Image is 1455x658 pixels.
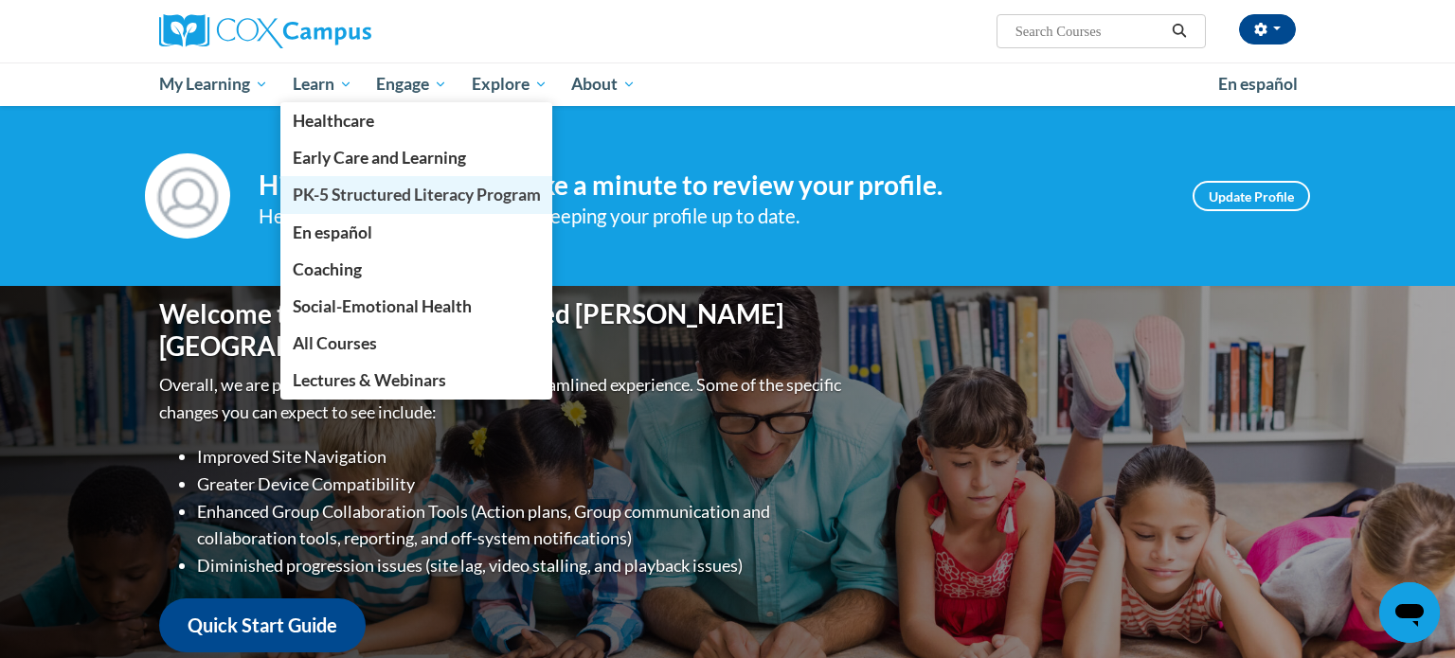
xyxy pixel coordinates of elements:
a: Coaching [280,251,553,288]
span: En español [293,222,372,242]
img: Cox Campus [159,14,371,48]
a: Early Care and Learning [280,139,553,176]
button: Account Settings [1239,14,1296,44]
span: Healthcare [293,111,374,131]
a: Cox Campus [159,14,519,48]
a: About [560,62,649,106]
img: Profile Image [145,153,230,239]
span: Explore [472,73,548,96]
a: PK-5 Structured Literacy Program [280,176,553,213]
div: Help improve your experience by keeping your profile up to date. [259,201,1164,232]
li: Improved Site Navigation [197,443,846,471]
a: Healthcare [280,102,553,139]
span: Engage [376,73,447,96]
span: My Learning [159,73,268,96]
li: Greater Device Compatibility [197,471,846,498]
a: Engage [364,62,459,106]
a: En español [280,214,553,251]
li: Diminished progression issues (site lag, video stalling, and playback issues) [197,552,846,579]
a: Quick Start Guide [159,598,366,652]
span: All Courses [293,333,377,353]
a: Lectures & Webinars [280,362,553,399]
li: Enhanced Group Collaboration Tools (Action plans, Group communication and collaboration tools, re... [197,498,846,553]
h1: Welcome to the new and improved [PERSON_NAME][GEOGRAPHIC_DATA] [159,298,846,362]
span: Early Care and Learning [293,148,466,168]
span: PK-5 Structured Literacy Program [293,185,541,205]
a: My Learning [147,62,280,106]
a: Update Profile [1193,181,1310,211]
div: Main menu [131,62,1324,106]
iframe: Button to launch messaging window [1379,582,1440,643]
a: Explore [459,62,560,106]
p: Overall, we are proud to provide you with a more streamlined experience. Some of the specific cha... [159,371,846,426]
span: About [571,73,636,96]
span: Social-Emotional Health [293,296,472,316]
a: All Courses [280,325,553,362]
span: Coaching [293,259,362,279]
a: En español [1206,64,1310,104]
a: Social-Emotional Health [280,288,553,325]
span: En español [1218,74,1298,94]
button: Search [1165,20,1194,43]
span: Learn [293,73,352,96]
span: Lectures & Webinars [293,370,446,390]
input: Search Courses [1014,20,1165,43]
h4: Hi [PERSON_NAME]! Take a minute to review your profile. [259,169,1164,202]
a: Learn [280,62,365,106]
